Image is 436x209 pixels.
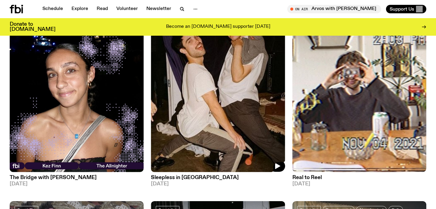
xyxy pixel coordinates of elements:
[386,5,426,13] button: Support Us
[390,6,414,12] span: Support Us
[10,22,55,32] h3: Donate to [DOMAIN_NAME]
[143,5,175,13] a: Newsletter
[10,175,144,180] h3: The Bridge with [PERSON_NAME]
[10,172,144,187] a: The Bridge with [PERSON_NAME][DATE]
[151,175,285,180] h3: Sleepless in [GEOGRAPHIC_DATA]
[93,5,111,13] a: Read
[292,175,426,180] h3: Real to Reel
[166,24,270,30] p: Become an [DOMAIN_NAME] supporter [DATE]
[292,181,426,187] span: [DATE]
[39,5,67,13] a: Schedule
[10,181,144,187] span: [DATE]
[151,172,285,187] a: Sleepless in [GEOGRAPHIC_DATA][DATE]
[113,5,141,13] a: Volunteer
[151,181,285,187] span: [DATE]
[287,5,381,13] button: On AirArvos with [PERSON_NAME]
[292,172,426,187] a: Real to Reel[DATE]
[68,5,92,13] a: Explore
